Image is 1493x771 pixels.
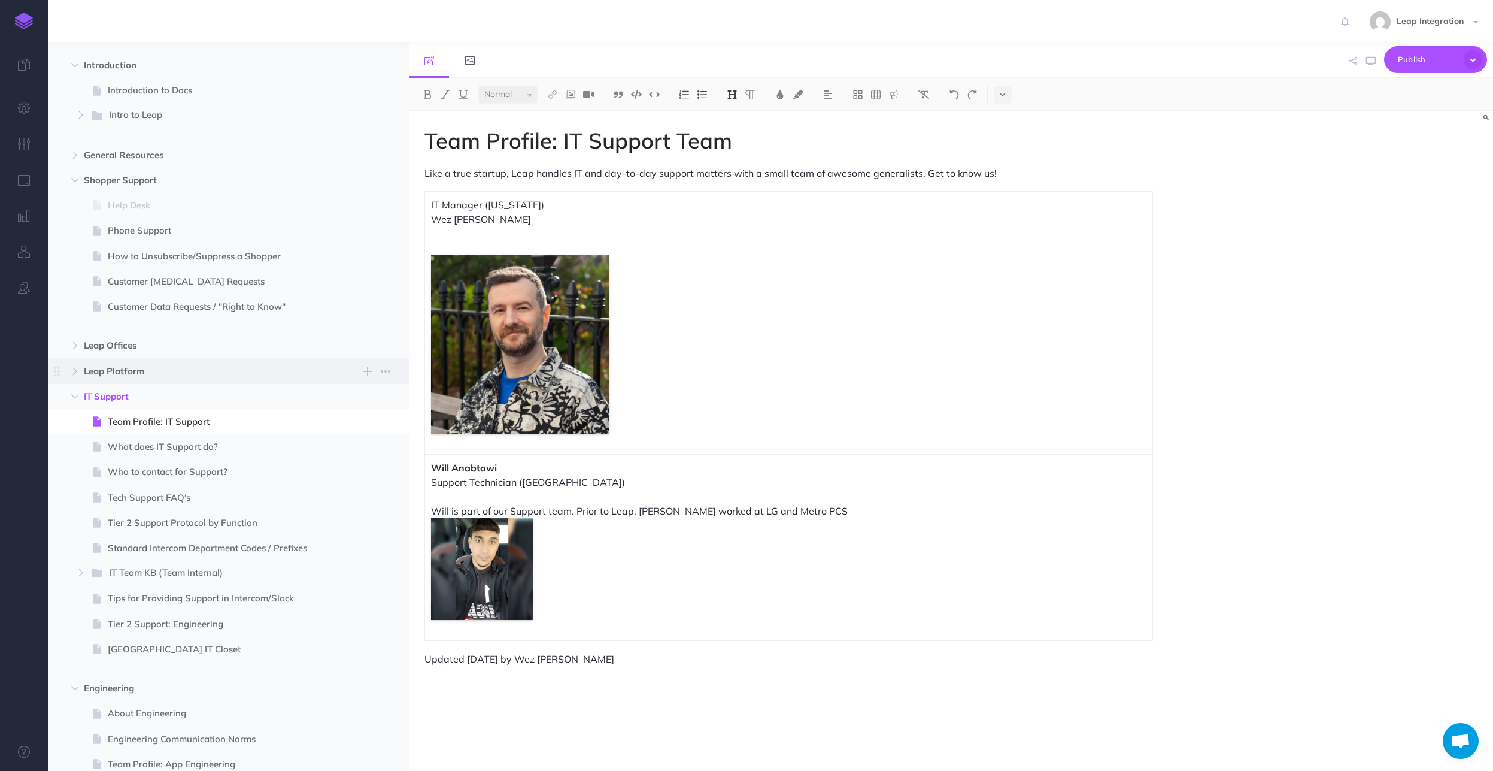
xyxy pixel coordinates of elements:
[108,249,337,264] span: How to Unsubscribe/Suppress a Shopper
[84,58,322,72] span: Introduction
[823,90,833,99] img: Alignment dropdown menu button
[108,706,337,721] span: About Engineering
[613,90,624,99] img: Blockquote button
[108,541,337,555] span: Standard Intercom Department Codes / Prefixes
[108,440,337,454] span: What does IT Support do?
[1384,46,1487,73] button: Publish
[108,274,337,289] span: Customer [MEDICAL_DATA] Requests
[458,90,469,99] img: Underline button
[424,129,1153,153] h1: Team Profile: IT Support Team
[84,364,322,379] span: Leap Platform
[108,732,337,746] span: Engineering Communication Norms
[583,90,594,99] img: Add video button
[84,148,322,162] span: General Resources
[84,338,322,353] span: Leap Offices
[697,90,708,99] img: Unordered list button
[745,90,755,99] img: Paragraph button
[84,681,322,696] span: Engineering
[1398,50,1458,69] span: Publish
[108,223,337,238] span: Phone Support
[108,516,337,530] span: Tier 2 Support Protocol by Function
[108,198,337,213] span: Help Desk
[108,617,337,631] span: Tier 2 Support: Engineering
[424,166,1153,180] p: Like a true startup, Leap handles IT and day-to-day support matters with a small team of awesome ...
[918,90,929,99] img: Clear styles button
[109,108,319,123] span: Intro to Leap
[109,566,319,581] span: IT Team KB (Team Internal)
[108,642,337,657] span: [GEOGRAPHIC_DATA] IT Closet
[565,90,576,99] img: Add image button
[431,518,533,620] img: F8L4D8Gr5xfe0FPhL9tw.png
[15,13,33,29] img: logo-mark.svg
[547,90,558,99] img: Link button
[108,465,337,479] span: Who to contact for Support?
[949,90,960,99] img: Undo
[870,90,881,99] img: Create table button
[775,90,785,99] img: Text color button
[431,462,497,474] strong: Will Anabtawi
[431,198,1146,241] p: IT Manager ([US_STATE]) Wez [PERSON_NAME]
[108,83,337,98] span: Introduction to Docs
[440,90,451,99] img: Italic button
[431,255,610,434] img: vywpM31K0UViDjlJjI8k.jpeg
[1443,723,1479,759] a: Open chat
[431,461,1146,518] p: Support Technician ([GEOGRAPHIC_DATA]) Will is part of our Support team. Prior to Leap, [PERSON_N...
[631,90,642,99] img: Code block button
[108,591,337,606] span: Tips for Providing Support in Intercom/Slack
[108,415,337,429] span: Team Profile: IT Support
[1391,16,1470,26] span: Leap Integration
[649,90,660,99] img: Inline code button
[422,90,433,99] img: Bold button
[84,389,322,404] span: IT Support
[108,300,337,314] span: Customer Data Requests / "Right to Know"
[424,652,1153,666] p: Updated [DATE] by Wez [PERSON_NAME]
[679,90,690,99] img: Ordered list button
[84,173,322,188] span: Shopper Support
[1370,11,1391,32] img: d5e36ae4d02c354865c55df859ede724.jpg
[793,90,803,99] img: Text background color button
[108,491,337,505] span: Tech Support FAQ's
[888,90,899,99] img: Callout dropdown menu button
[727,90,738,99] img: Headings dropdown button
[967,90,978,99] img: Redo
